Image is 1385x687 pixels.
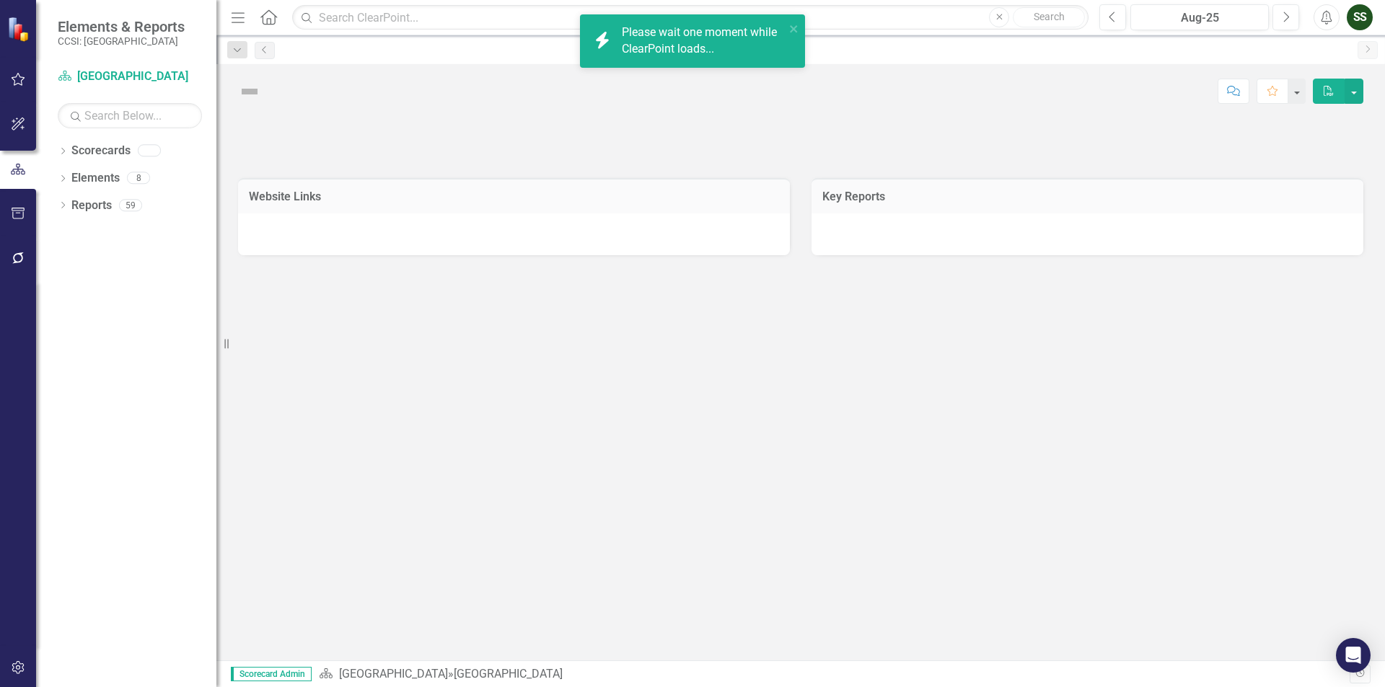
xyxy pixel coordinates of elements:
[238,80,261,103] img: Not Defined
[622,25,785,58] div: Please wait one moment while ClearPoint loads...
[319,666,1350,683] div: »
[58,103,202,128] input: Search Below...
[58,68,202,85] a: [GEOGRAPHIC_DATA]
[1034,11,1065,22] span: Search
[249,190,779,203] h3: Website Links
[71,198,112,214] a: Reports
[127,172,150,185] div: 8
[71,143,131,159] a: Scorecards
[7,16,32,41] img: ClearPoint Strategy
[58,18,185,35] span: Elements & Reports
[119,199,142,211] div: 59
[1135,9,1264,27] div: Aug-25
[789,20,799,37] button: close
[1013,7,1085,27] button: Search
[1336,638,1371,673] div: Open Intercom Messenger
[71,170,120,187] a: Elements
[339,667,448,681] a: [GEOGRAPHIC_DATA]
[231,667,312,681] span: Scorecard Admin
[1130,4,1269,30] button: Aug-25
[1347,4,1373,30] button: SS
[58,35,185,47] small: CCSI: [GEOGRAPHIC_DATA]
[822,190,1353,203] h3: Key Reports
[454,667,563,681] div: [GEOGRAPHIC_DATA]
[292,5,1089,30] input: Search ClearPoint...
